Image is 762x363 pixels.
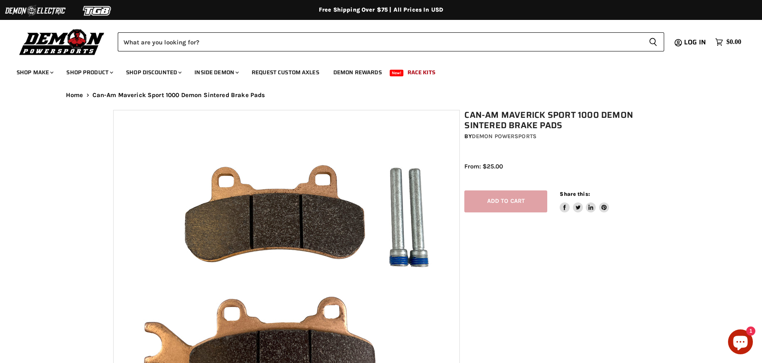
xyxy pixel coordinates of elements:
[464,110,653,131] h1: Can-Am Maverick Sport 1000 Demon Sintered Brake Pads
[401,64,442,81] a: Race Kits
[188,64,244,81] a: Inside Demon
[642,32,664,51] button: Search
[684,37,706,47] span: Log in
[49,92,713,99] nav: Breadcrumbs
[66,92,83,99] a: Home
[464,163,503,170] span: From: $25.00
[60,64,118,81] a: Shop Product
[245,64,325,81] a: Request Custom Axles
[560,191,590,197] span: Share this:
[10,64,58,81] a: Shop Make
[120,64,187,81] a: Shop Discounted
[560,190,609,212] aside: Share this:
[10,61,739,81] ul: Main menu
[66,3,129,19] img: TGB Logo 2
[92,92,265,99] span: Can-Am Maverick Sport 1000 Demon Sintered Brake Pads
[726,329,755,356] inbox-online-store-chat: Shopify online store chat
[711,36,745,48] a: $0.00
[726,38,741,46] span: $0.00
[4,3,66,19] img: Demon Electric Logo 2
[472,133,536,140] a: Demon Powersports
[17,27,107,56] img: Demon Powersports
[118,32,664,51] form: Product
[118,32,642,51] input: Search
[327,64,388,81] a: Demon Rewards
[49,6,713,14] div: Free Shipping Over $75 | All Prices In USD
[390,70,404,76] span: New!
[464,132,653,141] div: by
[680,39,711,46] a: Log in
